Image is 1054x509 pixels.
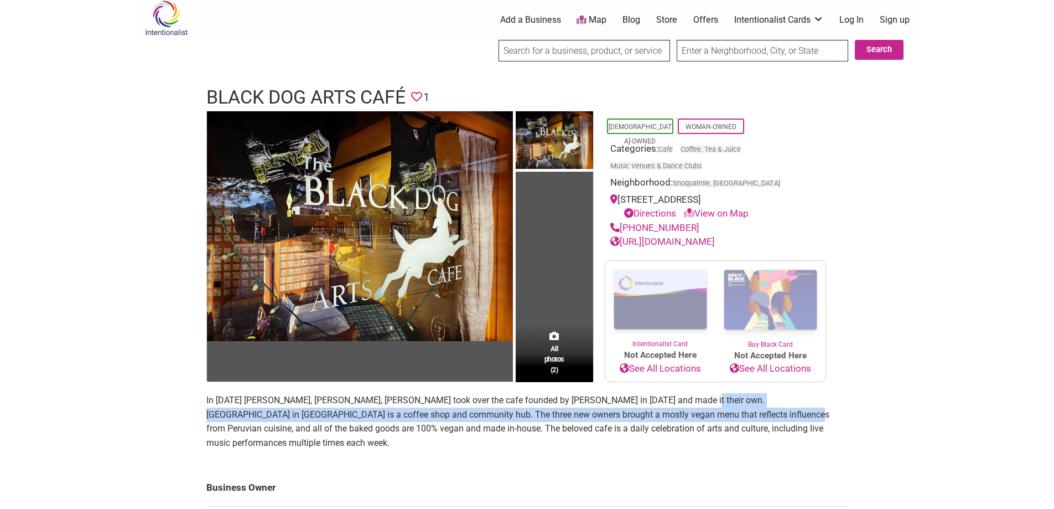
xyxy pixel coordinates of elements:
a: Log In [839,14,864,26]
img: Buy Black Card [715,261,825,340]
a: Directions [624,208,676,219]
a: Add a Business [500,14,561,26]
input: Search for a business, product, or service [499,40,670,61]
img: Black Dog Arts Cafe window [207,111,513,341]
button: Search [855,40,904,60]
a: Intentionalist Cards [734,14,824,26]
a: Cafe [658,145,673,153]
a: Store [656,14,677,26]
h1: Black Dog Arts Café [206,84,406,111]
a: Blog [622,14,640,26]
a: Music Venues & Dance Clubs [610,162,702,170]
a: Coffee, Tea & Juice [681,145,741,153]
div: Neighborhood: [610,176,821,193]
span: Not Accepted Here [605,349,715,362]
a: Buy Black Card [715,261,825,349]
input: Enter a Neighborhood, City, or State [677,40,848,61]
span: Snoqualmie, [GEOGRAPHIC_DATA] [673,180,780,187]
td: Business Owner [206,470,848,506]
a: Map [577,14,606,27]
p: In [DATE] [PERSON_NAME], [PERSON_NAME], [PERSON_NAME] took over the cafe founded by [PERSON_NAME]... [206,393,848,450]
a: Intentionalist Card [605,261,715,349]
img: Intentionalist Card [605,261,715,339]
span: 1 [423,89,429,106]
a: [PHONE_NUMBER] [610,222,699,233]
a: Woman-Owned [686,123,736,131]
span: Not Accepted Here [715,349,825,362]
a: View on Map [684,208,749,219]
div: [STREET_ADDRESS] [610,193,821,221]
a: Sign up [880,14,910,26]
span: All photos (2) [544,343,564,375]
a: Offers [693,14,718,26]
div: Categories: [610,142,821,176]
a: [URL][DOMAIN_NAME] [610,236,715,247]
a: See All Locations [605,362,715,376]
img: Black Dog Arts Cafe window [516,111,593,172]
a: [DEMOGRAPHIC_DATA]-Owned [609,123,672,145]
a: See All Locations [715,362,825,376]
